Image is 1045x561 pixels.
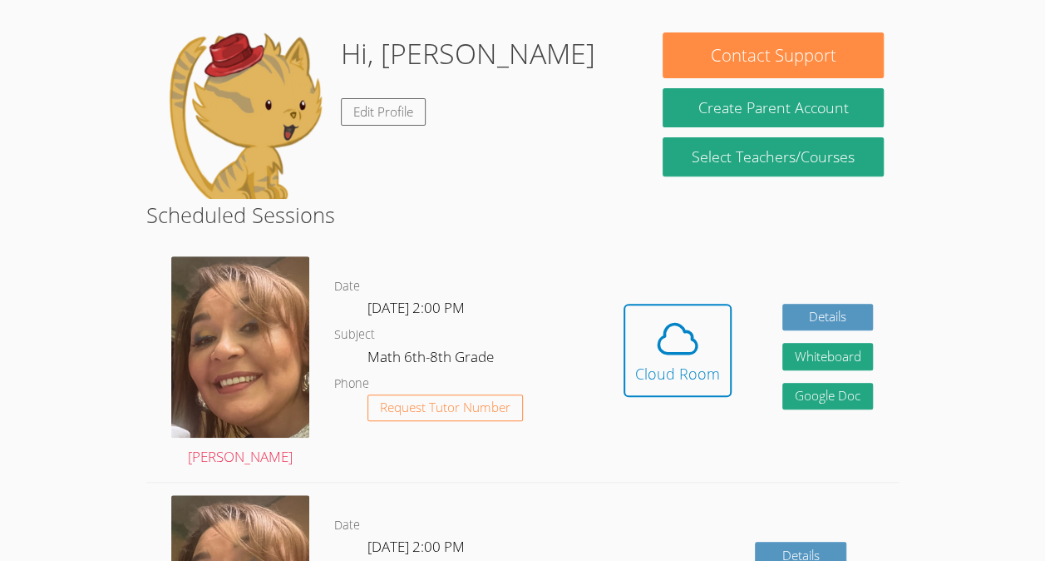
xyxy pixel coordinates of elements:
[171,256,309,469] a: [PERSON_NAME]
[341,32,595,75] h1: Hi, [PERSON_NAME]
[334,325,375,345] dt: Subject
[782,343,874,370] button: Whiteboard
[663,88,883,127] button: Create Parent Account
[367,537,465,556] span: [DATE] 2:00 PM
[635,362,720,385] div: Cloud Room
[782,304,874,331] a: Details
[171,256,309,438] img: IMG_0482.jpeg
[146,199,899,231] h2: Scheduled Sessions
[624,304,732,397] button: Cloud Room
[161,32,328,199] img: default.png
[367,345,497,374] dd: Math 6th-8th Grade
[663,32,883,78] button: Contact Support
[782,383,874,410] a: Google Doc
[663,137,883,176] a: Select Teachers/Courses
[334,374,369,395] dt: Phone
[341,98,426,126] a: Edit Profile
[334,515,360,536] dt: Date
[367,298,465,317] span: [DATE] 2:00 PM
[334,276,360,297] dt: Date
[380,401,510,414] span: Request Tutor Number
[367,395,523,422] button: Request Tutor Number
